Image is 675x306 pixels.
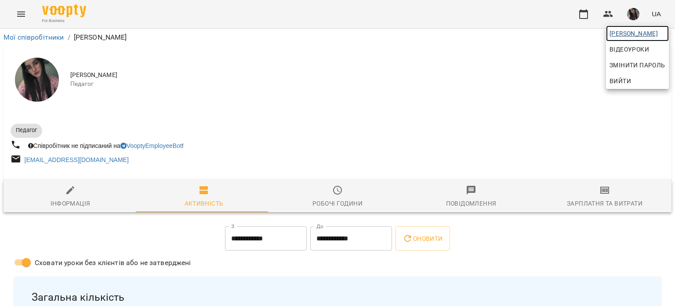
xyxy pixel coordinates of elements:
a: [PERSON_NAME] [606,26,669,41]
a: Відеоуроки [606,41,653,57]
button: Вийти [606,73,669,89]
a: Змінити пароль [606,57,669,73]
span: [PERSON_NAME] [610,28,665,39]
span: Змінити пароль [610,60,665,70]
span: Відеоуроки [610,44,649,55]
span: Вийти [610,76,631,86]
